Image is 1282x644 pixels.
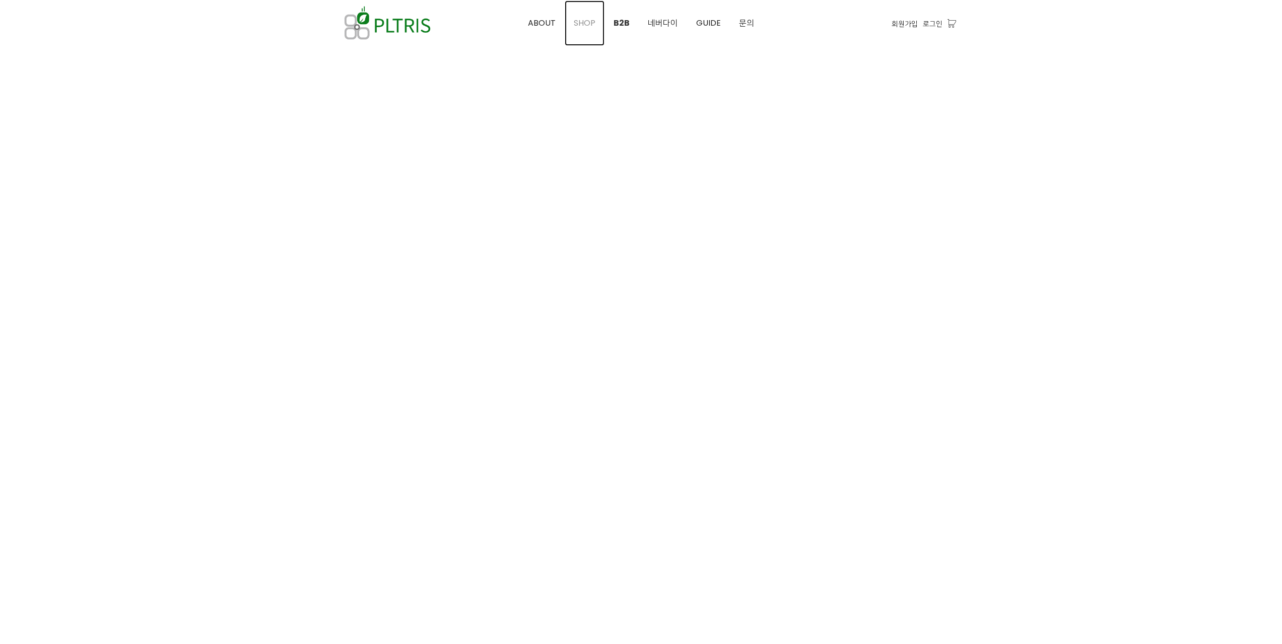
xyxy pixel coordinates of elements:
span: GUIDE [696,17,721,29]
a: 문의 [730,1,763,46]
span: 네버다이 [648,17,678,29]
a: 네버다이 [639,1,687,46]
a: ABOUT [519,1,565,46]
span: ABOUT [528,17,556,29]
a: 로그인 [923,18,942,29]
a: 회원가입 [892,18,918,29]
a: SHOP [565,1,604,46]
span: B2B [614,17,630,29]
span: 문의 [739,17,754,29]
span: SHOP [574,17,595,29]
a: B2B [604,1,639,46]
a: GUIDE [687,1,730,46]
